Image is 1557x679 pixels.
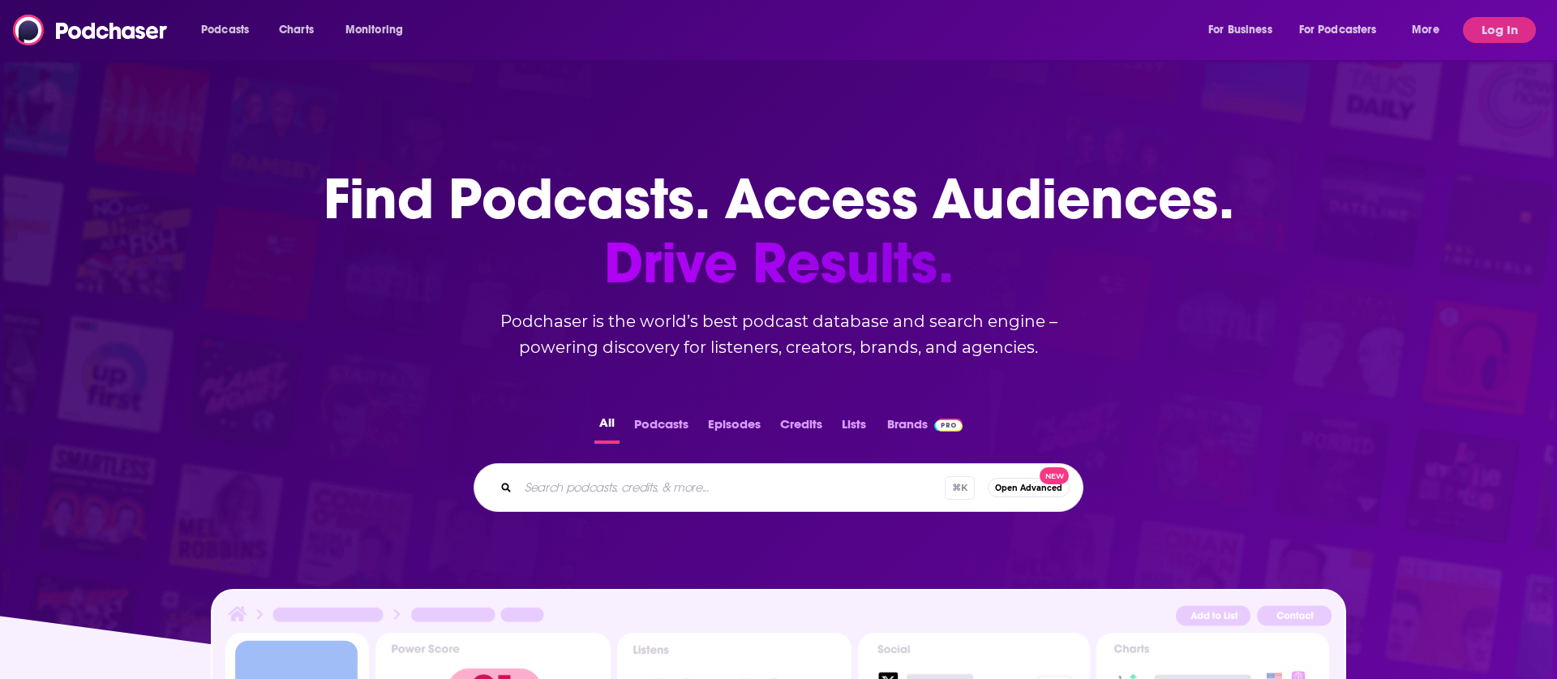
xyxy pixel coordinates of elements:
[887,412,963,444] a: BrandsPodchaser Pro
[1299,19,1377,41] span: For Podcasters
[934,419,963,432] img: Podchaser Pro
[1040,467,1069,484] span: New
[268,17,324,43] a: Charts
[945,476,975,500] span: ⌘ K
[1463,17,1536,43] button: Log In
[334,17,424,43] button: open menu
[629,412,693,444] button: Podcasts
[988,478,1070,497] button: Open AdvancedNew
[13,15,169,45] img: Podchaser - Follow, Share and Rate Podcasts
[1400,17,1460,43] button: open menu
[225,604,1332,632] img: Podcast Insights Header
[837,412,871,444] button: Lists
[324,231,1234,295] span: Drive Results.
[775,412,827,444] button: Credits
[995,483,1062,492] span: Open Advanced
[345,19,403,41] span: Monitoring
[703,412,766,444] button: Episodes
[201,19,249,41] span: Podcasts
[324,167,1234,295] h1: Find Podcasts. Access Audiences.
[1208,19,1272,41] span: For Business
[1412,19,1439,41] span: More
[1289,17,1400,43] button: open menu
[454,308,1103,360] h2: Podchaser is the world’s best podcast database and search engine – powering discovery for listene...
[474,463,1083,512] div: Search podcasts, credits, & more...
[279,19,314,41] span: Charts
[518,475,945,501] input: Search podcasts, credits, & more...
[594,412,620,444] button: All
[1197,17,1293,43] button: open menu
[190,17,270,43] button: open menu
